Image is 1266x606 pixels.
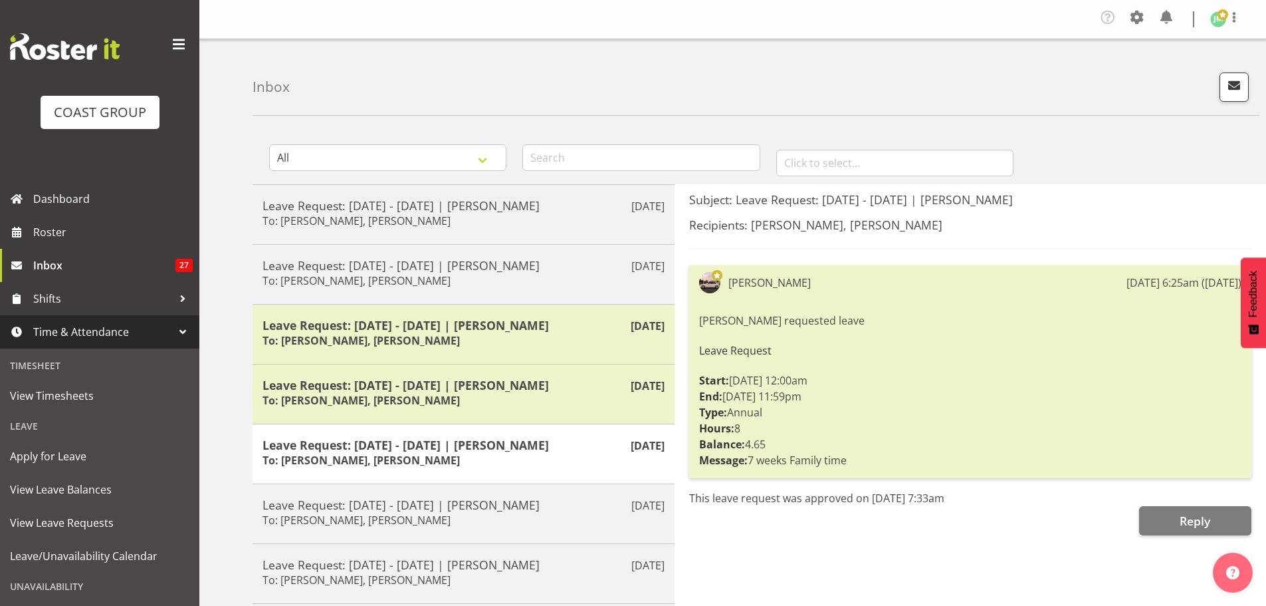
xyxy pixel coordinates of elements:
[263,258,665,273] h5: Leave Request: [DATE] - [DATE] | [PERSON_NAME]
[54,102,146,122] div: COAST GROUP
[1126,275,1241,291] div: [DATE] 6:25am ([DATE])
[263,498,665,512] h5: Leave Request: [DATE] - [DATE] | [PERSON_NAME]
[3,412,196,440] div: Leave
[263,438,665,452] h5: Leave Request: [DATE] - [DATE] | [PERSON_NAME]
[699,421,734,436] strong: Hours:
[263,214,451,227] h6: To: [PERSON_NAME], [PERSON_NAME]
[522,144,760,171] input: Search
[10,480,189,500] span: View Leave Balances
[33,189,193,209] span: Dashboard
[3,379,196,412] a: View Timesheets
[699,453,748,468] strong: Message:
[33,322,173,342] span: Time & Attendance
[3,573,196,600] div: Unavailability
[1210,11,1226,27] img: james-maddock1172.jpg
[689,218,1251,232] h5: Recipients: [PERSON_NAME], [PERSON_NAME]
[699,389,722,404] strong: End:
[33,289,173,309] span: Shifts
[263,198,665,213] h5: Leave Request: [DATE] - [DATE] | [PERSON_NAME]
[263,274,451,287] h6: To: [PERSON_NAME], [PERSON_NAME]
[631,318,665,334] p: [DATE]
[3,539,196,573] a: Leave/Unavailability Calendar
[263,318,665,333] h5: Leave Request: [DATE] - [DATE] | [PERSON_NAME]
[1180,513,1210,529] span: Reply
[33,255,175,275] span: Inbox
[3,506,196,539] a: View Leave Requests
[699,345,1241,357] h6: Leave Request
[699,437,745,452] strong: Balance:
[631,378,665,394] p: [DATE]
[263,394,460,407] h6: To: [PERSON_NAME], [PERSON_NAME]
[253,79,290,94] h4: Inbox
[175,259,193,272] span: 27
[10,386,189,406] span: View Timesheets
[1241,257,1266,348] button: Feedback - Show survey
[631,498,665,514] p: [DATE]
[10,33,120,60] img: Rosterit website logo
[263,454,460,467] h6: To: [PERSON_NAME], [PERSON_NAME]
[631,557,665,573] p: [DATE]
[33,222,193,242] span: Roster
[10,546,189,566] span: Leave/Unavailability Calendar
[3,352,196,379] div: Timesheet
[699,309,1241,472] div: [PERSON_NAME] requested leave [DATE] 12:00am [DATE] 11:59pm Annual 8 4.65 7 weeks Family time
[10,446,189,466] span: Apply for Leave
[263,557,665,572] h5: Leave Request: [DATE] - [DATE] | [PERSON_NAME]
[728,275,811,291] div: [PERSON_NAME]
[699,272,720,293] img: oliver-denforddc9b330c7edf492af7a6959a6be0e48b.png
[10,513,189,533] span: View Leave Requests
[263,573,451,587] h6: To: [PERSON_NAME], [PERSON_NAME]
[776,150,1013,176] input: Click to select...
[1247,271,1259,317] span: Feedback
[263,334,460,347] h6: To: [PERSON_NAME], [PERSON_NAME]
[631,258,665,274] p: [DATE]
[263,514,451,527] h6: To: [PERSON_NAME], [PERSON_NAME]
[631,438,665,454] p: [DATE]
[699,373,729,388] strong: Start:
[263,378,665,392] h5: Leave Request: [DATE] - [DATE] | [PERSON_NAME]
[3,440,196,473] a: Apply for Leave
[689,491,944,506] span: This leave request was approved on [DATE] 7:33am
[699,405,727,420] strong: Type:
[1226,566,1239,579] img: help-xxl-2.png
[3,473,196,506] a: View Leave Balances
[1139,506,1251,535] button: Reply
[631,198,665,214] p: [DATE]
[689,192,1251,207] h5: Subject: Leave Request: [DATE] - [DATE] | [PERSON_NAME]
